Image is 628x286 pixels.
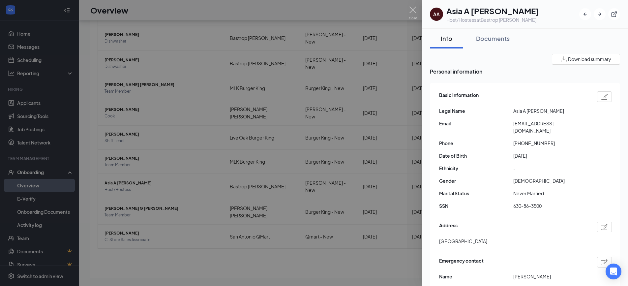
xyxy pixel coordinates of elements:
[513,140,587,147] span: [PHONE_NUMBER]
[513,202,587,209] span: 630-86-3500
[439,140,513,147] span: Phone
[513,190,587,197] span: Never Married
[439,152,513,159] span: Date of Birth
[439,202,513,209] span: SSN
[436,34,456,43] div: Info
[608,8,620,20] button: ExternalLink
[513,152,587,159] span: [DATE]
[446,5,539,16] h1: Asia A [PERSON_NAME]
[568,56,611,63] span: Download summary
[582,11,588,17] svg: ArrowLeftNew
[439,257,484,268] span: Emergency contact
[439,190,513,197] span: Marital Status
[439,273,513,280] span: Name
[513,165,587,172] span: -
[513,177,587,184] span: [DEMOGRAPHIC_DATA]
[446,16,539,23] div: Host/Hostess at Bastrop [PERSON_NAME]
[552,54,620,65] button: Download summary
[433,11,440,17] div: AA
[594,8,606,20] button: ArrowRight
[439,91,479,102] span: Basic information
[430,67,620,76] span: Personal information
[476,34,510,43] div: Documents
[611,11,617,17] svg: ExternalLink
[439,222,458,232] span: Address
[439,120,513,127] span: Email
[606,264,621,279] div: Open Intercom Messenger
[579,8,591,20] button: ArrowLeftNew
[439,177,513,184] span: Gender
[439,107,513,114] span: Legal Name
[513,120,587,134] span: [EMAIL_ADDRESS][DOMAIN_NAME]
[513,107,587,114] span: Asia A [PERSON_NAME]
[513,273,587,280] span: [PERSON_NAME]
[439,238,487,245] span: [GEOGRAPHIC_DATA]
[596,11,603,17] svg: ArrowRight
[439,165,513,172] span: Ethnicity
